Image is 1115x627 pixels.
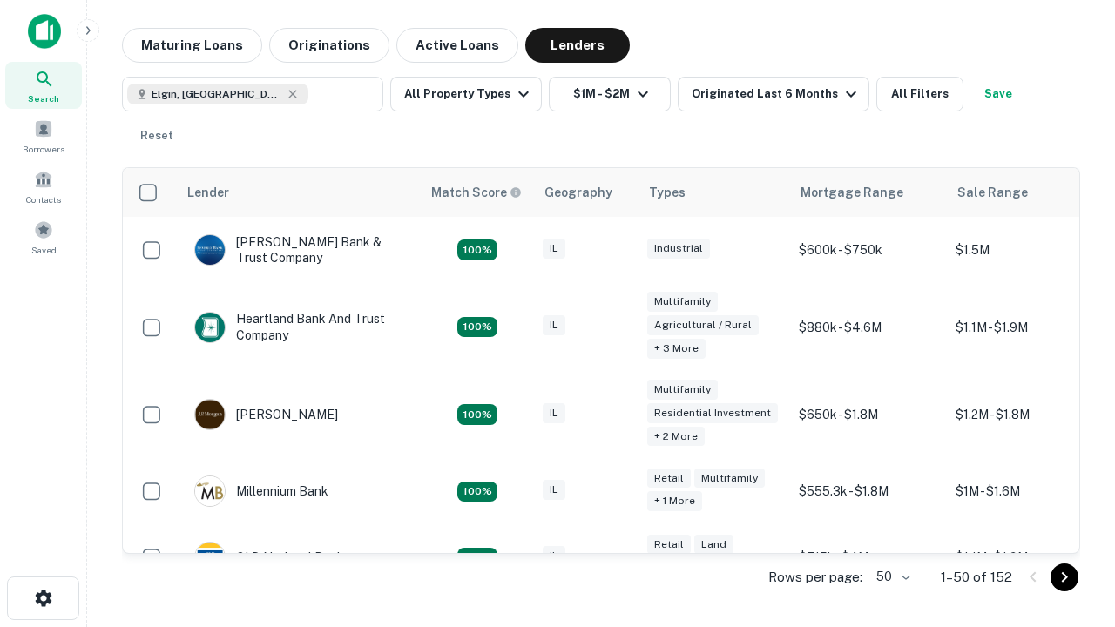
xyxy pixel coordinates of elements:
[195,313,225,342] img: picture
[647,380,718,400] div: Multifamily
[5,213,82,260] a: Saved
[876,77,963,111] button: All Filters
[431,183,518,202] h6: Match Score
[23,142,64,156] span: Borrowers
[194,542,344,573] div: OLD National Bank
[26,192,61,206] span: Contacts
[647,315,759,335] div: Agricultural / Rural
[947,217,1104,283] td: $1.5M
[790,217,947,283] td: $600k - $750k
[947,458,1104,524] td: $1M - $1.6M
[947,524,1104,590] td: $1.1M - $1.9M
[457,404,497,425] div: Matching Properties: 24, hasApolloMatch: undefined
[947,283,1104,371] td: $1.1M - $1.9M
[543,403,565,423] div: IL
[647,339,706,359] div: + 3 more
[129,118,185,153] button: Reset
[647,403,778,423] div: Residential Investment
[694,535,733,555] div: Land
[195,543,225,572] img: picture
[639,168,790,217] th: Types
[549,77,671,111] button: $1M - $2M
[457,239,497,260] div: Matching Properties: 28, hasApolloMatch: undefined
[790,371,947,459] td: $650k - $1.8M
[177,168,421,217] th: Lender
[869,564,913,590] div: 50
[647,239,710,259] div: Industrial
[194,399,338,430] div: [PERSON_NAME]
[195,476,225,506] img: picture
[647,427,705,447] div: + 2 more
[544,182,612,203] div: Geography
[543,315,565,335] div: IL
[194,311,403,342] div: Heartland Bank And Trust Company
[790,524,947,590] td: $715k - $4M
[5,163,82,210] a: Contacts
[678,77,869,111] button: Originated Last 6 Months
[194,234,403,266] div: [PERSON_NAME] Bank & Trust Company
[790,458,947,524] td: $555.3k - $1.8M
[195,400,225,429] img: picture
[947,168,1104,217] th: Sale Range
[457,482,497,502] div: Matching Properties: 16, hasApolloMatch: undefined
[790,283,947,371] td: $880k - $4.6M
[543,546,565,566] div: IL
[525,28,630,63] button: Lenders
[152,86,282,102] span: Elgin, [GEOGRAPHIC_DATA], [GEOGRAPHIC_DATA]
[768,567,862,588] p: Rows per page:
[396,28,518,63] button: Active Loans
[122,28,262,63] button: Maturing Loans
[647,535,691,555] div: Retail
[31,243,57,257] span: Saved
[970,77,1026,111] button: Save your search to get updates of matches that match your search criteria.
[5,62,82,109] a: Search
[647,469,691,489] div: Retail
[647,292,718,312] div: Multifamily
[195,235,225,265] img: picture
[5,112,82,159] a: Borrowers
[692,84,862,104] div: Originated Last 6 Months
[649,182,686,203] div: Types
[28,91,59,105] span: Search
[1051,563,1078,591] button: Go to next page
[457,317,497,338] div: Matching Properties: 19, hasApolloMatch: undefined
[957,182,1028,203] div: Sale Range
[543,239,565,259] div: IL
[941,567,1012,588] p: 1–50 of 152
[790,168,947,217] th: Mortgage Range
[194,475,328,507] div: Millennium Bank
[269,28,389,63] button: Originations
[390,77,542,111] button: All Property Types
[187,182,229,203] div: Lender
[543,480,565,500] div: IL
[694,469,765,489] div: Multifamily
[28,14,61,49] img: capitalize-icon.png
[1028,432,1115,516] iframe: Chat Widget
[534,168,639,217] th: Geography
[421,168,534,217] th: Capitalize uses an advanced AI algorithm to match your search with the best lender. The match sco...
[947,371,1104,459] td: $1.2M - $1.8M
[647,491,702,511] div: + 1 more
[801,182,903,203] div: Mortgage Range
[457,548,497,569] div: Matching Properties: 22, hasApolloMatch: undefined
[431,183,522,202] div: Capitalize uses an advanced AI algorithm to match your search with the best lender. The match sco...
